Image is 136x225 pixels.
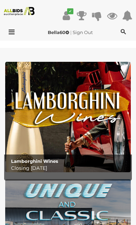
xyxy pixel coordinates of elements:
strong: Bella60 [48,30,69,35]
img: Allbids.com.au [2,7,37,16]
a: Bella60 [48,30,70,35]
p: Closing [DATE] [11,164,128,173]
b: Lamborghini Wines [11,158,58,164]
a: ✔ [61,9,72,22]
a: Lamborghini Wines Lamborghini Wines Closing [DATE] [5,62,131,172]
i: ✔ [67,8,73,14]
span: | [70,30,72,35]
img: Lamborghini Wines [5,62,131,172]
a: Sign Out [73,30,93,35]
